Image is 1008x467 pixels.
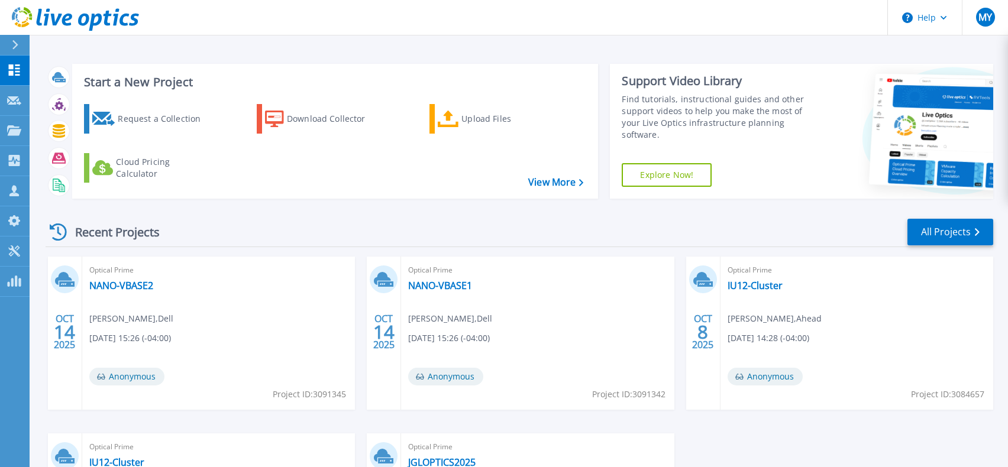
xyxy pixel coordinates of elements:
[89,280,153,291] a: NANO-VBASE2
[907,219,993,245] a: All Projects
[84,104,216,134] a: Request a Collection
[978,12,992,22] span: MY
[408,332,490,345] span: [DATE] 15:26 (-04:00)
[89,264,348,277] span: Optical Prime
[84,76,583,89] h3: Start a New Project
[89,440,348,453] span: Optical Prime
[622,73,816,89] div: Support Video Library
[373,327,395,337] span: 14
[728,332,809,345] span: [DATE] 14:28 (-04:00)
[622,93,816,141] div: Find tutorials, instructional guides and other support videos to help you make the most of your L...
[692,310,714,354] div: OCT 2025
[408,440,667,453] span: Optical Prime
[116,156,211,180] div: Cloud Pricing Calculator
[911,388,984,401] span: Project ID: 3084657
[118,107,212,131] div: Request a Collection
[728,280,783,291] a: IU12-Cluster
[53,310,76,354] div: OCT 2025
[461,107,556,131] div: Upload Files
[408,264,667,277] span: Optical Prime
[408,312,492,325] span: [PERSON_NAME] , Dell
[728,264,986,277] span: Optical Prime
[592,388,665,401] span: Project ID: 3091342
[257,104,389,134] a: Download Collector
[728,312,822,325] span: [PERSON_NAME] , Ahead
[408,368,483,385] span: Anonymous
[528,177,583,188] a: View More
[89,368,164,385] span: Anonymous
[89,332,171,345] span: [DATE] 15:26 (-04:00)
[728,368,803,385] span: Anonymous
[622,163,712,187] a: Explore Now!
[287,107,382,131] div: Download Collector
[46,218,176,247] div: Recent Projects
[89,312,173,325] span: [PERSON_NAME] , Dell
[408,280,472,291] a: NANO-VBASE1
[373,310,395,354] div: OCT 2025
[429,104,561,134] a: Upload Files
[54,327,75,337] span: 14
[84,153,216,183] a: Cloud Pricing Calculator
[697,327,708,337] span: 8
[273,388,346,401] span: Project ID: 3091345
